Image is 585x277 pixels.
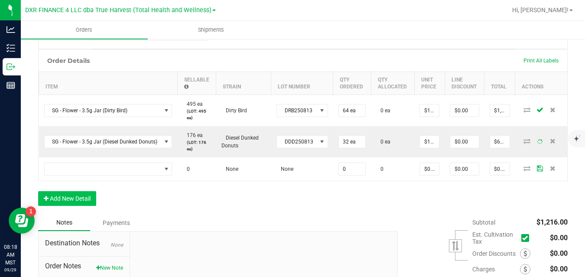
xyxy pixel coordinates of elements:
input: 0 [490,104,510,117]
span: DDD250813 [277,136,317,148]
inline-svg: Reports [6,81,15,90]
span: 0 ea [376,139,390,145]
th: Item [39,72,178,95]
inline-svg: Inventory [6,44,15,52]
input: 0 [450,163,478,175]
inline-svg: Outbound [6,62,15,71]
span: NO DATA FOUND [44,104,172,117]
span: 0 [182,166,190,172]
input: 0 [339,104,366,117]
span: Delete Order Detail [546,138,559,143]
input: 0 [420,136,439,148]
input: 0 [450,104,478,117]
input: 0 [490,163,510,175]
span: Save Order Detail [533,166,546,171]
p: (LOT: 176 ea) [182,139,211,152]
span: None [221,166,238,172]
button: Add New Detail [38,191,96,206]
span: NO DATA FOUND [44,163,172,176]
span: Print All Labels [523,58,559,64]
span: DRB250813 [277,104,317,117]
span: Destination Notes [45,238,123,248]
span: NO DATA FOUND [44,135,172,148]
inline-svg: Analytics [6,25,15,34]
button: New Note [96,264,123,272]
th: Unit Price [414,72,445,95]
input: 0 [339,136,366,148]
th: Qty Allocated [371,72,414,95]
span: None [110,242,123,248]
iframe: Resource center [9,208,35,234]
span: 0 ea [376,108,390,114]
input: 0 [490,136,510,148]
th: Total [484,72,515,95]
span: Save Order Detail [533,107,546,112]
iframe: Resource center unread badge [26,206,36,217]
span: Subtotal [472,219,495,226]
th: Lot Number [271,72,333,95]
span: 0 [376,166,383,172]
span: Est. Cultivation Tax [472,231,518,245]
span: Delete Order Detail [546,166,559,171]
th: Actions [515,72,567,95]
input: 0 [420,104,439,117]
span: None [276,166,293,172]
th: Line Discount [445,72,484,95]
span: $0.00 [550,265,568,273]
span: SG - Flower - 3.5g Jar (Diesel Dunked Donuts) [45,136,161,148]
span: Charges [472,266,520,273]
span: Save Order Detail [533,139,546,144]
span: Delete Order Detail [546,107,559,112]
input: 0 [450,136,478,148]
span: Hi, [PERSON_NAME]! [512,7,569,13]
span: Diesel Dunked Donuts [221,135,259,149]
input: 0 [339,163,366,175]
span: Order Notes [45,261,123,271]
span: Dirty Bird [221,108,247,114]
a: Shipments [148,21,275,39]
p: 09/29 [4,267,17,273]
span: Order Discounts [472,250,520,257]
p: 08:18 AM MST [4,243,17,267]
span: Shipments [186,26,236,34]
span: $1,216.00 [536,218,568,226]
th: Strain [216,72,271,95]
span: SG - Flower - 3.5g Jar (Dirty Bird) [45,104,161,117]
th: Sellable [177,72,216,95]
h1: Order Details [47,57,90,64]
input: 0 [420,163,439,175]
span: DXR FINANCE 4 LLC dba True Harvest (Total Health and Wellness) [25,7,211,14]
th: Qty Ordered [333,72,371,95]
span: 495 ea [182,101,203,107]
span: $0.00 [550,249,568,257]
span: Orders [64,26,104,34]
span: Calculate cultivation tax [521,232,533,244]
a: Orders [21,21,148,39]
p: (LOT: 495 ea) [182,108,211,121]
span: 176 ea [182,132,203,138]
div: Notes [38,215,90,231]
span: $0.00 [550,234,568,242]
div: Payments [90,215,142,231]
